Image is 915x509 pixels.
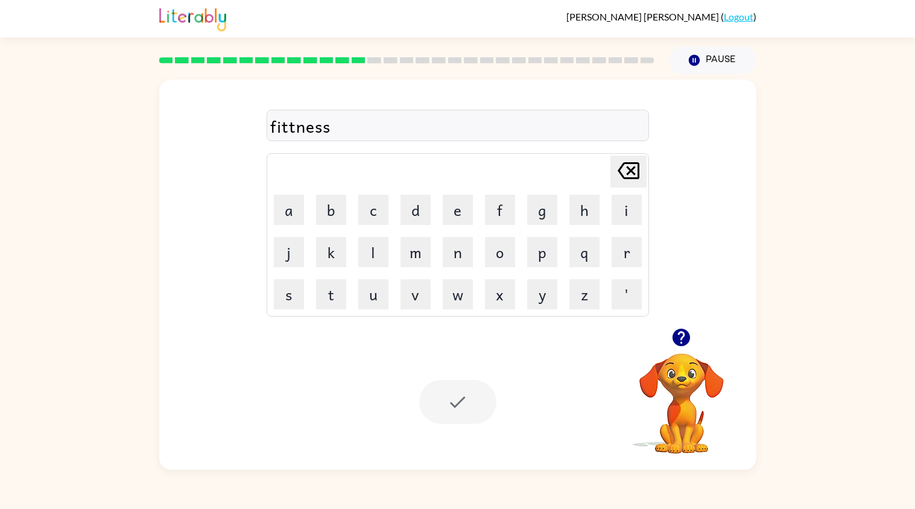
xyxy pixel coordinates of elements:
button: k [316,237,346,267]
button: Pause [669,46,756,74]
button: w [443,279,473,309]
button: l [358,237,388,267]
button: h [569,195,600,225]
button: t [316,279,346,309]
button: p [527,237,557,267]
button: i [612,195,642,225]
button: g [527,195,557,225]
button: x [485,279,515,309]
button: m [401,237,431,267]
button: z [569,279,600,309]
button: f [485,195,515,225]
button: j [274,237,304,267]
button: v [401,279,431,309]
div: ( ) [566,11,756,22]
button: r [612,237,642,267]
div: fittness [270,113,645,139]
button: d [401,195,431,225]
button: q [569,237,600,267]
button: u [358,279,388,309]
button: o [485,237,515,267]
video: Your browser must support playing .mp4 files to use Literably. Please try using another browser. [621,335,742,455]
button: e [443,195,473,225]
button: s [274,279,304,309]
span: [PERSON_NAME] [PERSON_NAME] [566,11,721,22]
button: c [358,195,388,225]
button: a [274,195,304,225]
a: Logout [724,11,753,22]
img: Literably [159,5,226,31]
button: n [443,237,473,267]
button: y [527,279,557,309]
button: ' [612,279,642,309]
button: b [316,195,346,225]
